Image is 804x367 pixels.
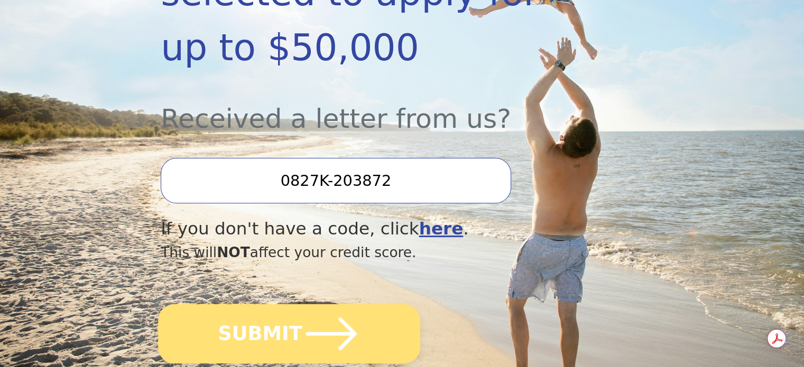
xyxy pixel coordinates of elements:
[161,158,511,203] input: Enter your Offer Code:
[217,244,250,260] span: NOT
[419,219,464,239] a: here
[161,242,571,263] div: This will affect your credit score.
[161,216,571,242] div: If you don't have a code, click .
[161,75,571,139] div: Received a letter from us?
[158,304,420,363] button: SUBMIT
